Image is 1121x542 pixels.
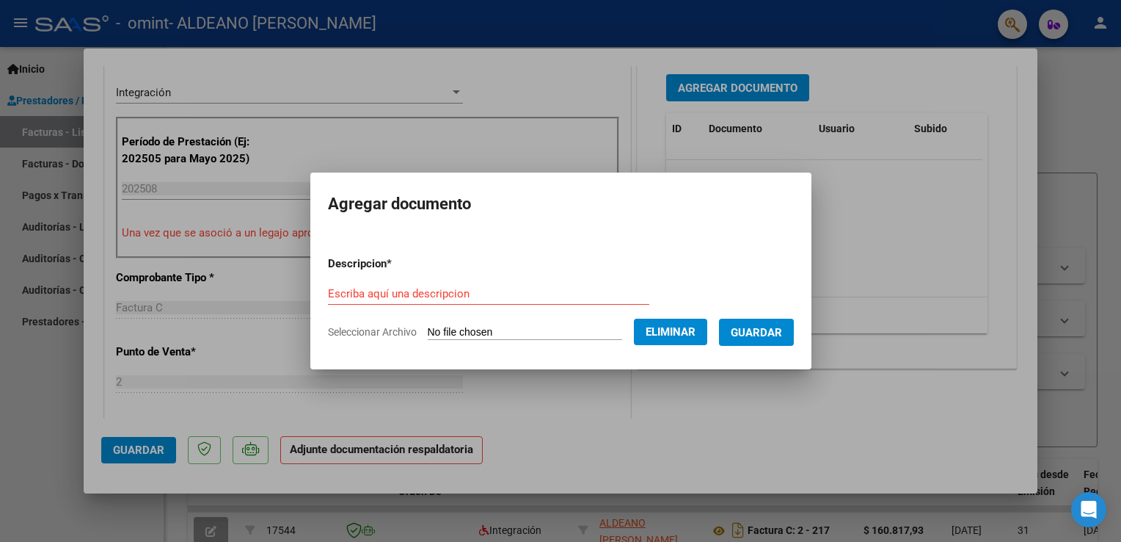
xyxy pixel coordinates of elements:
[328,190,794,218] h2: Agregar documento
[328,326,417,338] span: Seleccionar Archivo
[328,256,468,272] p: Descripcion
[646,325,695,339] span: Eliminar
[634,319,707,345] button: Eliminar
[1071,492,1106,527] div: Open Intercom Messenger
[719,319,794,346] button: Guardar
[731,326,782,339] span: Guardar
